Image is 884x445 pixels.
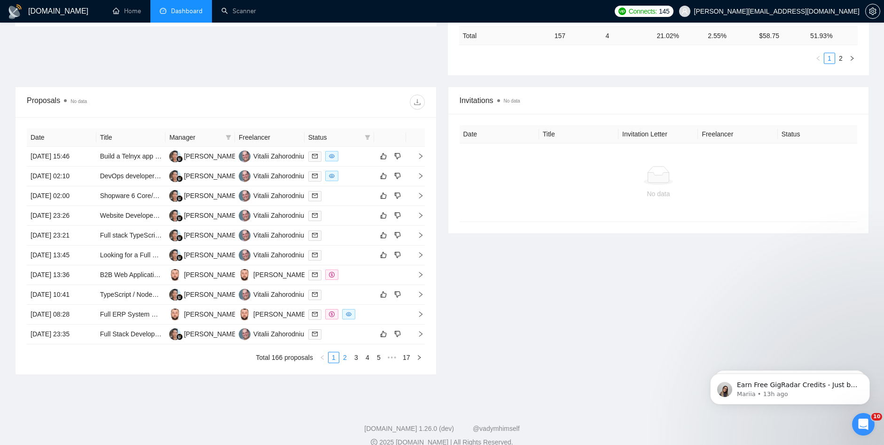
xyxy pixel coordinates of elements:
[96,226,166,246] td: Full stack TypeScript to built MVP
[239,152,307,159] a: VZVitalii Zahorodniuk
[539,125,618,143] th: Title
[373,352,384,363] li: 5
[100,172,202,180] a: DevOps developer support needed
[312,252,318,258] span: mail
[235,128,305,147] th: Freelancer
[27,95,226,110] div: Proposals
[239,310,307,318] a: ST[PERSON_NAME]
[176,175,183,182] img: gigradar-bm.png
[813,53,824,64] li: Previous Page
[312,173,318,179] span: mail
[394,330,401,338] span: dislike
[380,172,387,180] span: like
[329,352,339,363] a: 1
[866,8,880,15] span: setting
[378,210,389,221] button: like
[340,352,350,363] a: 2
[836,53,846,64] a: 2
[824,53,835,64] li: 1
[169,270,238,278] a: ST[PERSON_NAME]
[378,190,389,201] button: like
[698,125,777,143] th: Freelancer
[169,132,222,143] span: Manager
[169,251,238,258] a: TH[PERSON_NAME]
[410,173,424,179] span: right
[384,352,399,363] span: •••
[184,329,238,339] div: [PERSON_NAME]
[849,56,855,61] span: right
[239,210,250,222] img: VZ
[629,6,657,16] span: Connects:
[169,152,238,159] a: TH[PERSON_NAME]
[414,352,425,363] li: Next Page
[312,153,318,159] span: mail
[100,330,370,338] a: Full Stack Development for Financial Analyst Application - Contract Position (Immediate Start
[459,26,551,45] td: Total
[328,352,339,363] li: 1
[113,7,141,15] a: homeHome
[312,331,318,337] span: mail
[815,56,821,61] span: left
[681,8,688,15] span: user
[410,212,424,219] span: right
[169,151,181,162] img: TH
[176,195,183,202] img: gigradar-bm.png
[253,210,307,221] div: Vitalii Zahorodniuk
[351,352,361,363] a: 3
[394,152,401,160] span: dislike
[410,331,424,337] span: right
[312,193,318,199] span: mail
[171,7,203,15] span: Dashboard
[27,147,96,167] td: [DATE] 15:46
[239,231,307,238] a: VZVitalii Zahorodniuk
[380,152,387,160] span: like
[380,330,387,338] span: like
[410,291,424,298] span: right
[169,289,181,301] img: TH
[184,210,238,221] div: [PERSON_NAME]
[414,352,425,363] button: right
[96,167,166,186] td: DevOps developer support needed
[160,8,166,14] span: dashboard
[169,330,238,337] a: TH[PERSON_NAME]
[824,53,835,64] a: 1
[852,413,875,436] iframe: Intercom live chat
[239,290,307,298] a: VZVitalii Zahorodniuk
[239,270,307,278] a: ST[PERSON_NAME]
[312,213,318,218] span: mail
[846,53,858,64] button: right
[253,270,307,280] div: [PERSON_NAME]
[100,310,190,318] a: Full ERP System Development
[364,425,454,432] a: [DOMAIN_NAME] 1.26.0 (dev)
[96,186,166,206] td: Shopware 6 Core/Plugin Developer for Complex Integrations & Process Mapping
[96,325,166,344] td: Full Stack Development for Financial Analyst Application - Contract Position (Immediate Start
[184,230,238,240] div: [PERSON_NAME]
[184,151,238,161] div: [PERSON_NAME]
[165,128,235,147] th: Manager
[176,156,183,162] img: gigradar-bm.png
[169,290,238,298] a: TH[PERSON_NAME]
[169,230,181,241] img: TH
[392,249,403,261] button: dislike
[312,311,318,317] span: mail
[602,26,653,45] td: 4
[27,167,96,186] td: [DATE] 02:10
[169,310,238,318] a: ST[PERSON_NAME]
[835,53,846,64] li: 2
[410,192,424,199] span: right
[865,4,880,19] button: setting
[362,352,373,363] a: 4
[184,289,238,300] div: [PERSON_NAME]
[27,206,96,226] td: [DATE] 23:26
[239,211,307,219] a: VZVitalii Zahorodniuk
[329,173,335,179] span: eye
[394,291,401,298] span: dislike
[365,135,370,140] span: filter
[704,26,755,45] td: 2.55 %
[399,352,414,363] li: 17
[473,425,520,432] a: @vadymhimself
[320,355,325,360] span: left
[169,269,181,281] img: ST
